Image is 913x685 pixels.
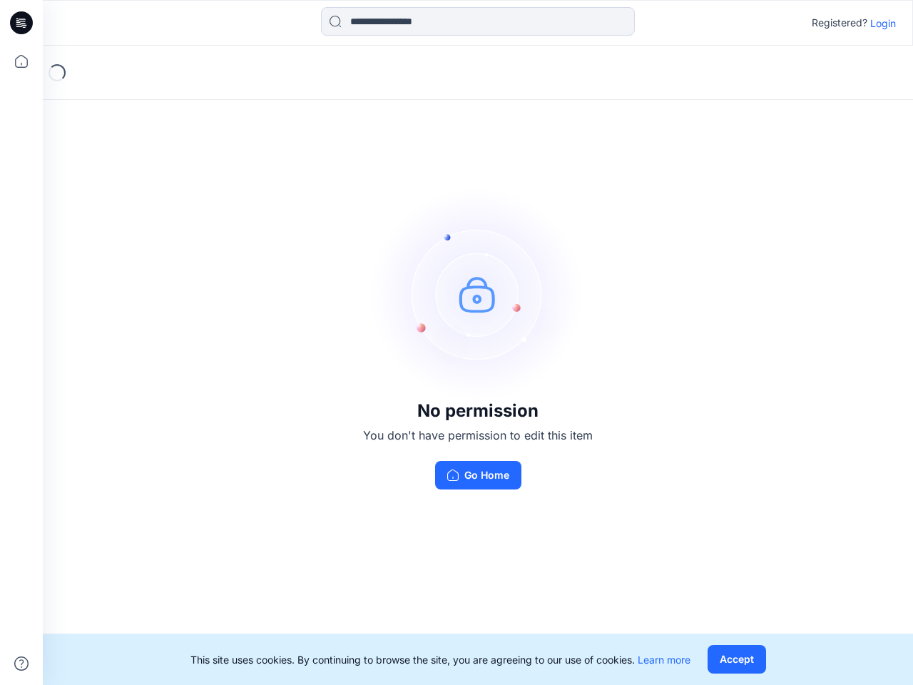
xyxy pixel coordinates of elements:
[190,652,690,667] p: This site uses cookies. By continuing to browse the site, you are agreeing to our use of cookies.
[638,654,690,666] a: Learn more
[363,427,593,444] p: You don't have permission to edit this item
[812,14,867,31] p: Registered?
[363,401,593,421] h3: No permission
[435,461,521,489] button: Go Home
[371,187,585,401] img: no-perm.svg
[870,16,896,31] p: Login
[708,645,766,674] button: Accept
